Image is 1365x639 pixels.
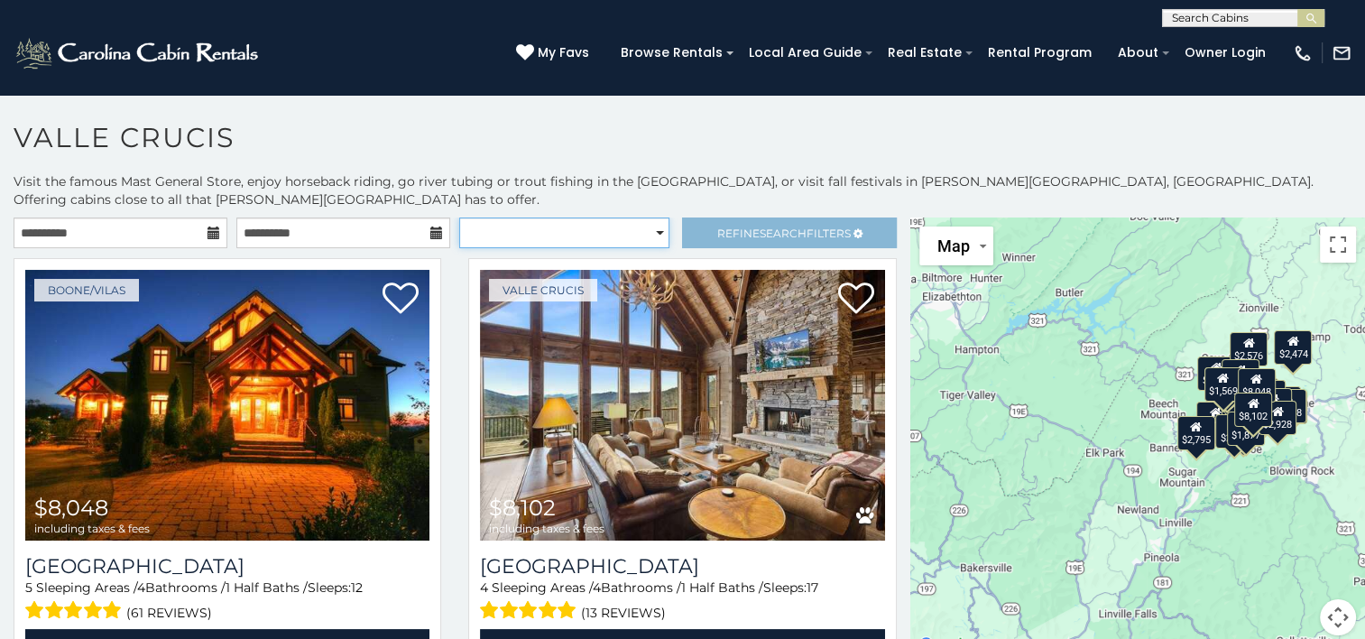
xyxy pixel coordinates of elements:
span: 1 Half Baths / [226,579,308,596]
img: mail-regular-white.png [1332,43,1351,63]
span: 12 [351,579,363,596]
span: including taxes & fees [34,523,150,534]
div: $1,877 [1226,412,1264,446]
span: (61 reviews) [126,601,212,625]
button: Toggle fullscreen view [1320,227,1356,263]
span: 4 [593,579,601,596]
span: 4 [137,579,145,596]
img: White-1-2.png [14,35,263,71]
div: $2,474 [1274,329,1312,364]
div: $2,457 [1222,393,1259,427]
a: Boone/Vilas [34,279,139,301]
a: Browse Rentals [612,39,732,67]
a: [GEOGRAPHIC_DATA] [25,554,429,579]
span: My Favs [538,43,589,62]
div: $4,699 [1197,356,1235,390]
img: Wilderness Lodge [25,270,429,541]
a: Valle Crucis [489,279,597,301]
button: Map camera controls [1320,599,1356,635]
div: $2,483 [1215,414,1253,449]
span: (13 reviews) [581,601,666,625]
a: Rental Program [979,39,1101,67]
a: Owner Login [1176,39,1275,67]
a: Wilderness Lodge $8,048 including taxes & fees [25,270,429,541]
span: 4 [480,579,488,596]
a: About [1109,39,1167,67]
button: Change map style [919,227,993,265]
div: $2,928 [1259,401,1296,435]
div: $1,569 [1204,367,1242,402]
div: Sleeping Areas / Bathrooms / Sleeps: [480,579,884,625]
div: $8,048 [1238,368,1276,403]
span: Search [760,227,807,240]
div: $8,102 [1234,393,1272,427]
div: $3,642 [1208,368,1246,403]
img: Cucumber Tree Lodge [480,270,884,541]
span: 5 [25,579,32,596]
div: Sleeping Areas / Bathrooms / Sleeps: [25,579,429,625]
h3: Wilderness Lodge [25,554,429,579]
div: $2,576 [1230,331,1268,366]
div: $2,898 [1268,389,1305,423]
a: RefineSearchFilters [682,218,896,248]
span: Map [937,236,970,255]
span: $8,048 [34,495,108,521]
div: $2,795 [1176,416,1214,450]
span: Refine Filters [717,227,851,240]
a: Add to favorites [383,281,419,319]
a: Local Area Guide [740,39,871,67]
span: 1 Half Baths / [681,579,763,596]
span: $8,102 [489,495,556,521]
a: My Favs [516,43,594,63]
a: Real Estate [879,39,971,67]
span: including taxes & fees [489,523,604,534]
a: Add to favorites [838,281,874,319]
div: $1,919 [1222,358,1259,393]
a: Cucumber Tree Lodge $8,102 including taxes & fees [480,270,884,541]
span: 17 [807,579,818,596]
h3: Cucumber Tree Lodge [480,554,884,579]
img: phone-regular-white.png [1293,43,1313,63]
a: [GEOGRAPHIC_DATA] [480,554,884,579]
